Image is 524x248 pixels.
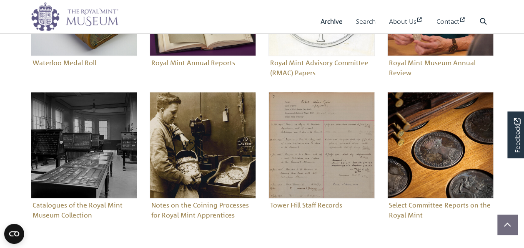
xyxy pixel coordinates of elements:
[25,92,143,234] div: Sub-collection
[436,10,466,33] a: Contact
[4,224,24,244] button: Open CMP widget
[31,2,118,31] img: logo_wide.png
[387,92,494,198] img: Select Committee Reports on the Royal Mint
[150,92,256,198] img: Notes on the Coining Processes for Royal Mint Apprentices
[31,92,137,198] img: Catalogues of the Royal Mint Museum Collection
[268,92,375,198] img: Tower Hill Staff Records
[497,215,517,235] button: Scroll to top
[268,92,375,212] a: Tower Hill Staff RecordsTower Hill Staff Records
[143,92,262,234] div: Sub-collection
[262,92,381,234] div: Sub-collection
[356,10,376,33] a: Search
[507,111,524,158] a: Would you like to provide feedback?
[321,10,343,33] a: Archive
[381,92,500,234] div: Sub-collection
[150,92,256,222] a: Notes on the Coining Processes for Royal Mint ApprenticesNotes on the Coining Processes for Royal...
[31,92,137,222] a: Catalogues of the Royal Mint Museum CollectionCatalogues of the Royal Mint Museum Collection
[387,92,494,222] a: Select Committee Reports on the Royal MintSelect Committee Reports on the Royal Mint
[389,10,423,33] a: About Us
[512,118,522,153] span: Feedback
